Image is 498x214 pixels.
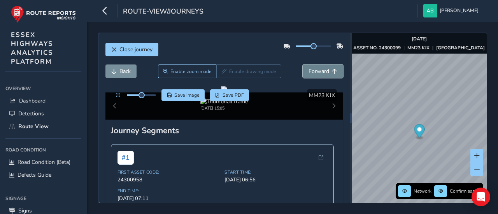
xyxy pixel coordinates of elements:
[19,97,46,104] span: Dashboard
[423,4,481,17] button: [PERSON_NAME]
[5,83,81,94] div: Overview
[309,68,329,75] span: Forward
[309,92,335,99] span: MM23 KJX
[224,169,327,175] span: Start Time:
[353,45,485,51] div: | |
[18,123,49,130] span: Route View
[119,68,131,75] span: Back
[117,151,134,165] span: # 1
[5,144,81,156] div: Road Condition
[450,188,481,194] span: Confirm assets
[18,171,51,179] span: Defects Guide
[161,89,205,101] button: Save
[5,156,81,169] a: Road Condition (Beta)
[105,64,137,78] button: Back
[200,105,248,111] div: [DATE] 15:05
[158,64,217,78] button: Zoom
[117,176,220,183] span: 24300958
[117,195,220,202] span: [DATE] 07:11
[414,124,424,140] div: Map marker
[11,5,76,23] img: rr logo
[440,4,479,17] span: [PERSON_NAME]
[412,36,427,42] strong: [DATE]
[353,45,401,51] strong: ASSET NO. 24300099
[117,188,220,194] span: End Time:
[18,158,70,166] span: Road Condition (Beta)
[407,45,430,51] strong: MM23 KJX
[123,7,203,17] span: route-view/journeys
[303,64,343,78] button: Forward
[5,169,81,181] a: Defects Guide
[423,4,437,17] img: diamond-layout
[5,193,81,204] div: Signage
[11,30,53,66] span: ESSEX HIGHWAYS ANALYTICS PLATFORM
[174,92,200,98] span: Save image
[170,68,212,75] span: Enable zoom mode
[436,45,485,51] strong: [GEOGRAPHIC_DATA]
[18,110,44,117] span: Detections
[119,46,153,53] span: Close journey
[117,169,220,175] span: First Asset Code:
[5,107,81,120] a: Detections
[200,98,248,105] img: Thumbnail frame
[111,125,338,136] div: Journey Segments
[223,92,244,98] span: Save PDF
[105,43,158,56] button: Close journey
[5,94,81,107] a: Dashboard
[210,89,249,101] button: PDF
[5,120,81,133] a: Route View
[414,188,431,194] span: Network
[472,188,490,206] div: Open Intercom Messenger
[224,176,327,183] span: [DATE] 06:56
